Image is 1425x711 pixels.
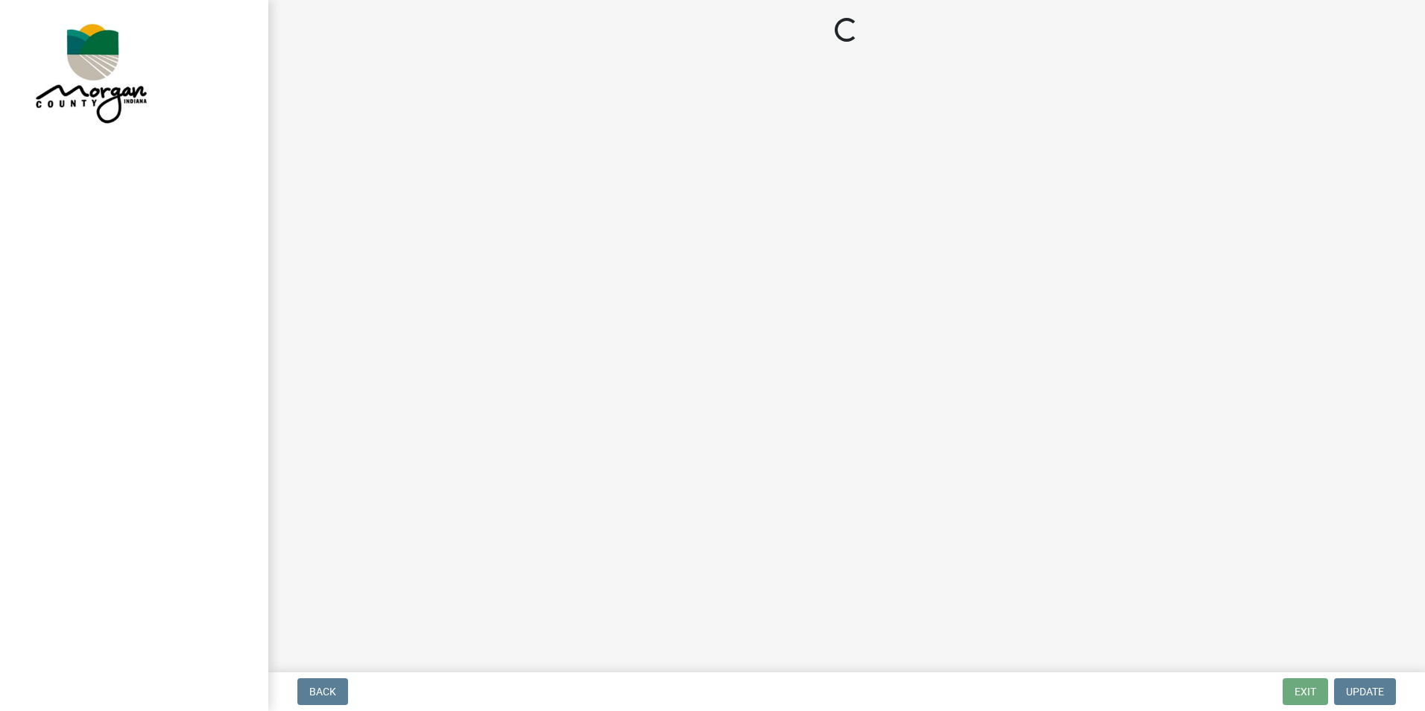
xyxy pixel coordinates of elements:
button: Update [1334,678,1396,705]
span: Update [1346,686,1384,698]
button: Exit [1283,678,1328,705]
span: Back [309,686,336,698]
button: Back [297,678,348,705]
img: Morgan County, Indiana [30,16,150,127]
